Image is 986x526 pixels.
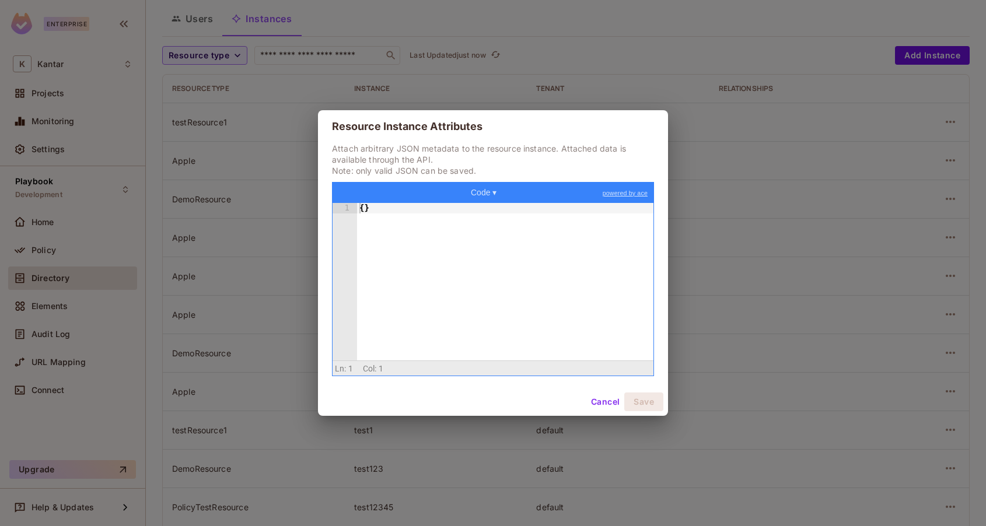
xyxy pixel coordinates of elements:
[427,185,442,200] button: Undo last action (Ctrl+Z)
[445,185,460,200] button: Redo (Ctrl+Shift+Z)
[379,364,383,373] span: 1
[363,364,377,373] span: Col:
[352,185,368,200] button: Compact JSON data, remove all whitespaces (Ctrl+Shift+I)
[624,392,663,411] button: Save
[335,185,350,200] button: Format JSON data, with proper indentation and line feeds (Ctrl+I)
[332,143,654,176] p: Attach arbitrary JSON metadata to the resource instance. Attached data is available through the A...
[586,392,624,411] button: Cancel
[370,185,385,200] button: Sort contents
[348,364,353,373] span: 1
[318,110,668,143] h2: Resource Instance Attributes
[333,203,357,214] div: 1
[405,185,420,200] button: Repair JSON: fix quotes and escape characters, remove comments and JSONP notation, turn JavaScrip...
[467,185,501,200] button: Code ▾
[335,364,346,373] span: Ln:
[387,185,403,200] button: Filter, sort, or transform contents
[597,183,653,204] a: powered by ace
